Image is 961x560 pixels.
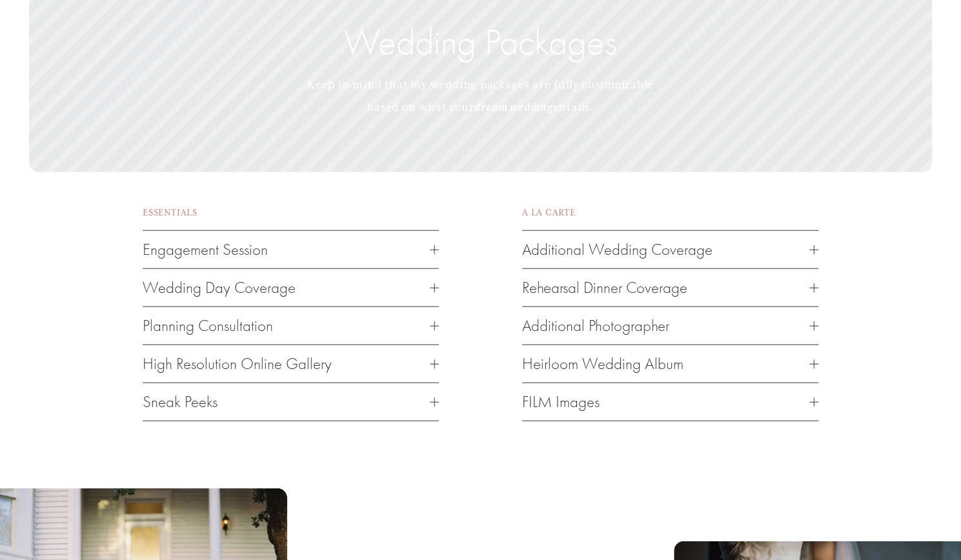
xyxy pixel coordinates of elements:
span: Wedding Packages [344,21,617,63]
span: Additional Photographer [522,317,809,335]
button: Additional Wedding Coverage [522,231,818,268]
span: Heirloom Wedding Album [522,355,809,373]
span: Sneak Peeks [143,393,430,411]
button: Heirloom Wedding Album [522,345,818,383]
button: FILM Images [522,383,818,421]
span: Keep in mind that my wedding packages are fully customizable based on what your entails. [307,78,657,114]
span: High Resolution Online Gallery [143,355,430,373]
span: Rehearsal Dinner Coverage [522,279,809,297]
em: dream wedding [474,100,552,114]
span: Wedding Day Coverage [143,279,430,297]
button: Rehearsal Dinner Coverage [522,269,818,306]
button: Sneak Peeks [143,383,439,421]
span: Planning Consultation [143,317,430,335]
button: Additional Photographer [522,307,818,345]
span: Additional Wedding Coverage [522,241,809,259]
span: Engagement Session [143,241,430,259]
span: FILM Images [522,393,809,411]
button: Wedding Day Coverage [143,269,439,306]
button: Planning Consultation [143,307,439,345]
button: Engagement Session [143,231,439,268]
span: A LA CARTE [522,207,576,218]
span: ESSENTIALS [143,207,197,218]
button: High Resolution Online Gallery [143,345,439,383]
